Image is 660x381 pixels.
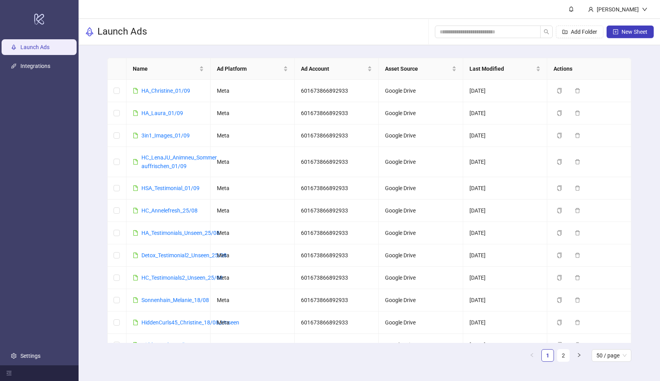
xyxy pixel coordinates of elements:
td: Google Drive [379,334,463,356]
td: Meta [211,177,295,200]
span: New Sheet [621,29,647,35]
span: plus-square [613,29,618,35]
span: 50 / page [596,350,627,361]
td: [DATE] [463,177,547,200]
a: HA_Christine_01/09 [141,88,190,94]
td: 601673866892933 [295,222,379,244]
span: search [544,29,549,35]
span: delete [575,230,580,236]
td: 601673866892933 [295,334,379,356]
a: Detox_Testimonial2_Unseen_25/08 [141,252,227,258]
li: 1 [541,349,554,362]
span: delete [575,320,580,325]
span: Ad Account [301,64,366,73]
td: Google Drive [379,80,463,102]
td: Meta [211,311,295,334]
th: Last Modified [463,58,547,80]
td: [DATE] [463,147,547,177]
td: Meta [211,125,295,147]
th: Actions [547,58,631,80]
span: Add Folder [571,29,597,35]
th: Ad Account [295,58,379,80]
li: Next Page [573,349,585,362]
a: 3in1_Images_01/09 [141,132,190,139]
td: [DATE] [463,244,547,267]
span: delete [575,297,580,303]
span: down [642,7,647,12]
span: copy [557,88,562,93]
span: left [530,353,534,357]
div: Page Size [592,349,631,362]
button: right [573,349,585,362]
td: Google Drive [379,289,463,311]
span: Last Modified [469,64,534,73]
td: Meta [211,80,295,102]
td: [DATE] [463,102,547,125]
td: Google Drive [379,147,463,177]
td: [DATE] [463,80,547,102]
td: Meta [211,200,295,222]
td: 601673866892933 [295,102,379,125]
td: [DATE] [463,311,547,334]
span: file [133,342,138,348]
button: Add Folder [556,26,603,38]
span: copy [557,275,562,280]
span: file [133,159,138,165]
span: delete [575,185,580,191]
span: copy [557,253,562,258]
td: Google Drive [379,125,463,147]
td: Meta [211,267,295,289]
td: Meta [211,334,295,356]
span: copy [557,185,562,191]
span: delete [575,133,580,138]
td: 601673866892933 [295,177,379,200]
td: [DATE] [463,289,547,311]
td: [DATE] [463,334,547,356]
td: Google Drive [379,244,463,267]
a: 1 [542,350,554,361]
a: 2 [557,350,569,361]
span: copy [557,320,562,325]
td: 601673866892933 [295,289,379,311]
div: [PERSON_NAME] [594,5,642,14]
span: folder-add [562,29,568,35]
a: HC_Annelefresh_25/08 [141,207,198,214]
span: delete [575,253,580,258]
td: 601673866892933 [295,311,379,334]
td: Google Drive [379,200,463,222]
span: file [133,133,138,138]
span: Asset Source [385,64,450,73]
span: Ad Platform [217,64,282,73]
td: Google Drive [379,267,463,289]
td: Google Drive [379,177,463,200]
span: user [588,7,594,12]
a: HC_LenaJU_Animneu_Sommer auffrischen_01/09 [141,154,217,169]
span: file [133,110,138,116]
h3: Launch Ads [97,26,147,38]
span: Name [133,64,198,73]
td: Google Drive [379,102,463,125]
span: rocket [85,27,94,37]
a: HSA_Testimonial_01/09 [141,185,200,191]
span: file [133,208,138,213]
span: file [133,185,138,191]
a: HA_Testimonials_Unseen_25/08 [141,230,220,236]
th: Ad Platform [211,58,295,80]
a: HiddenCurls_Nadja_18/08_Unseen [141,342,226,348]
span: copy [557,133,562,138]
td: Meta [211,244,295,267]
span: file [133,320,138,325]
td: Meta [211,147,295,177]
td: Meta [211,222,295,244]
a: HC_Testimonials2_Unseen_25/08 [141,275,223,281]
li: 2 [557,349,570,362]
td: 601673866892933 [295,244,379,267]
span: copy [557,159,562,165]
span: file [133,230,138,236]
th: Asset Source [379,58,463,80]
a: HiddenCurls45_Christine_18/08_Unseen [141,319,239,326]
span: bell [568,6,574,12]
a: Integrations [20,63,50,69]
span: delete [575,342,580,348]
button: left [526,349,538,362]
